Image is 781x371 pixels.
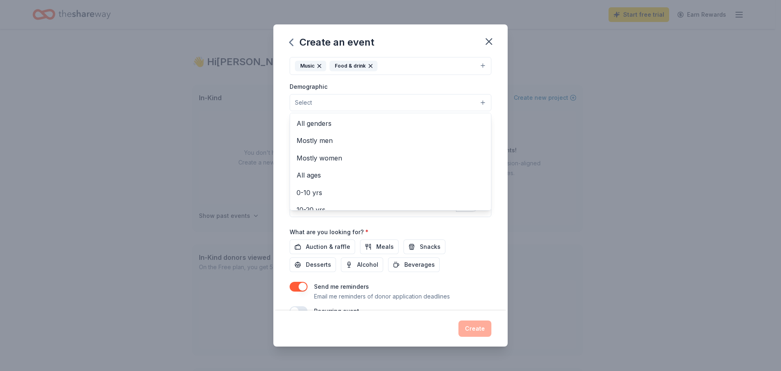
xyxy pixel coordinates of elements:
[290,113,491,211] div: Select
[297,170,484,180] span: All ages
[297,118,484,129] span: All genders
[297,135,484,146] span: Mostly men
[295,98,312,108] span: Select
[297,204,484,215] span: 10-20 yrs
[290,94,491,111] button: Select
[297,187,484,198] span: 0-10 yrs
[297,153,484,163] span: Mostly women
